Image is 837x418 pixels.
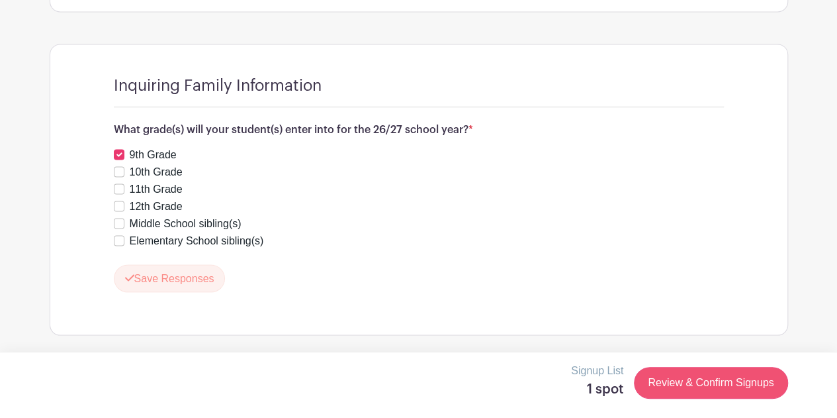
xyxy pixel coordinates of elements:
[114,123,724,136] h6: What grade(s) will your student(s) enter into for the 26/27 school year?
[130,146,177,162] label: 9th Grade
[634,367,787,399] a: Review & Confirm Signups
[130,233,264,248] label: Elementary School sibling(s)
[114,264,226,292] button: Save Responses
[130,164,183,180] label: 10th Grade
[130,181,183,197] label: 11th Grade
[114,76,322,95] h4: Inquiring Family Information
[130,198,183,214] label: 12th Grade
[130,215,242,231] label: Middle School sibling(s)
[571,382,623,397] h5: 1 spot
[571,363,623,379] p: Signup List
